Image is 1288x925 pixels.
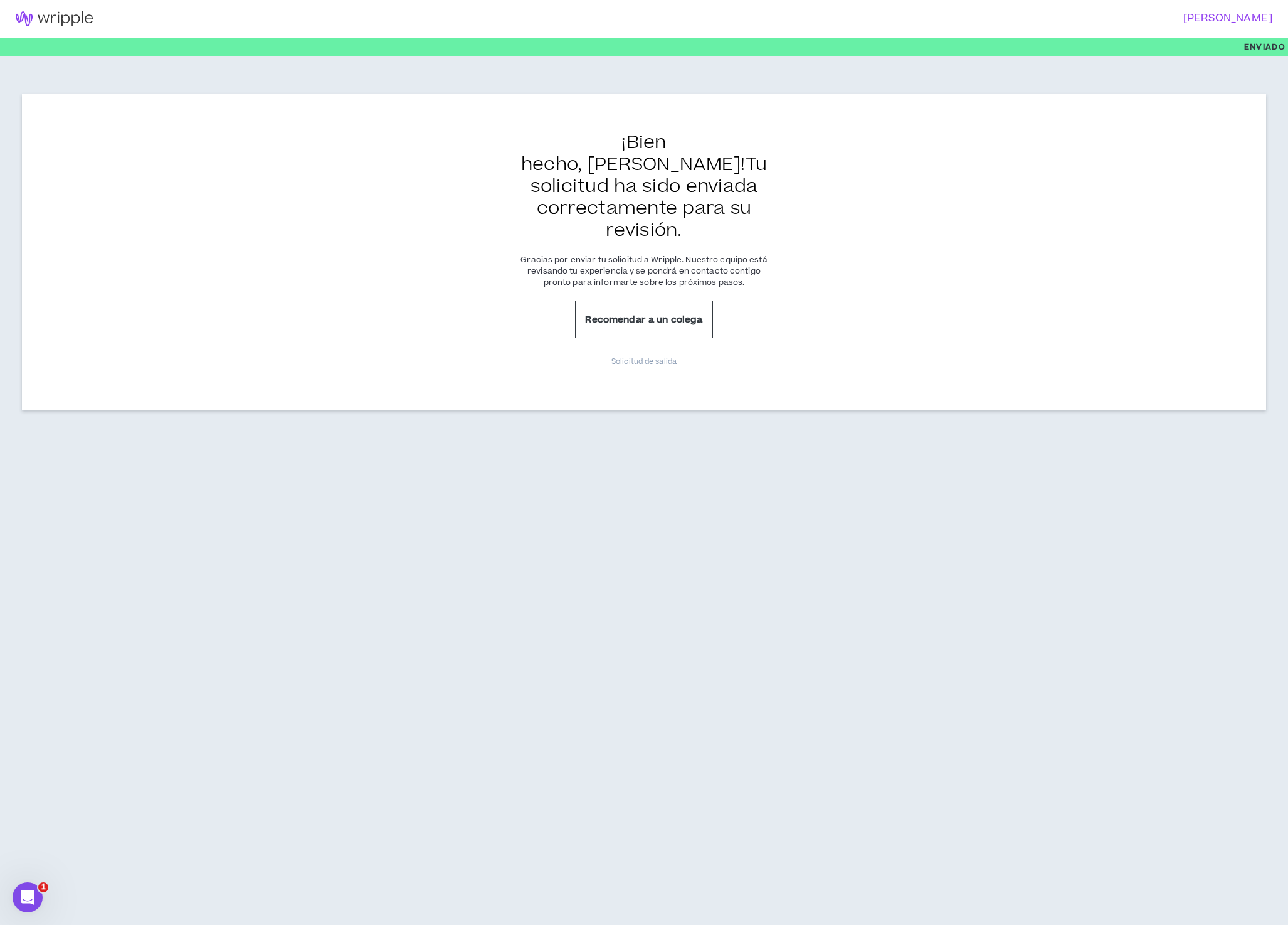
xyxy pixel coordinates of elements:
font: [PERSON_NAME] [588,151,741,178]
font: Tu solicitud ha sido enviada correctamente para su revisión. [531,151,768,243]
font: 1 [41,882,46,892]
font: ¡Bien hecho, [521,129,667,178]
font: Enviado [1244,41,1285,53]
font: [PERSON_NAME] [1183,11,1272,26]
font: ! [741,151,745,178]
font: Recomendar a un colega [585,313,702,326]
font: Solicitud de salida [611,356,677,367]
iframe: Chat en vivo de Intercom [13,882,43,912]
button: Recomendar a un colega [575,301,713,338]
font: Gracias por enviar tu solicitud a Wripple. Nuestro equipo está revisando tu experiencia y se pond... [520,254,767,288]
button: Solicitud de salida [611,351,677,373]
